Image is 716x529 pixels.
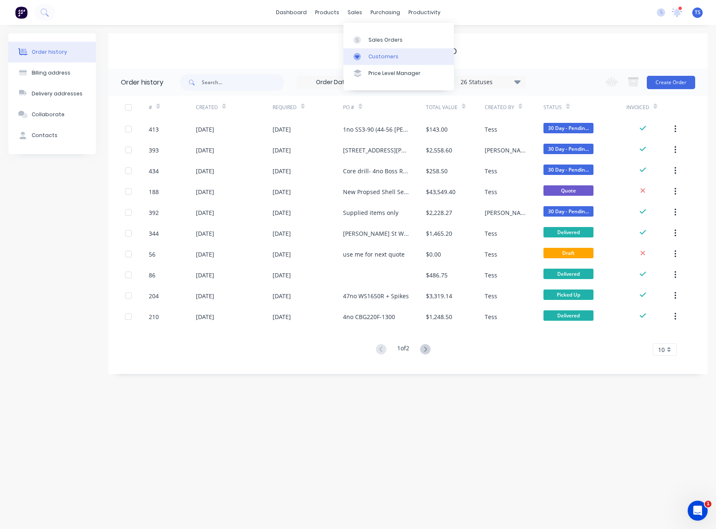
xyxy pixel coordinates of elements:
[311,6,343,19] div: products
[196,208,214,217] div: [DATE]
[343,146,409,155] div: [STREET_ADDRESS][PERSON_NAME]
[368,70,421,77] div: Price Level Manager
[426,250,441,259] div: $0.00
[273,271,291,279] div: [DATE]
[8,104,96,125] button: Collaborate
[149,312,159,321] div: 210
[658,345,665,354] span: 10
[485,146,527,155] div: [PERSON_NAME]
[626,96,673,119] div: Invoiced
[543,227,593,237] span: Delivered
[149,146,159,155] div: 393
[543,310,593,321] span: Delivered
[397,344,409,356] div: 1 of 2
[404,6,445,19] div: productivity
[273,292,291,300] div: [DATE]
[149,125,159,134] div: 413
[196,229,214,238] div: [DATE]
[543,269,593,279] span: Delivered
[343,167,409,175] div: Core drill- 4no Boss Roller Door Anchor (44-56 [PERSON_NAME])
[543,289,593,300] span: Picked Up
[273,96,343,119] div: Required
[343,96,426,119] div: PO #
[426,312,452,321] div: $1,248.50
[543,104,562,111] div: Status
[343,229,409,238] div: [PERSON_NAME] St Warragul
[149,292,159,300] div: 204
[485,271,497,279] div: Tess
[32,90,83,97] div: Delivery addresses
[485,208,527,217] div: [PERSON_NAME]
[149,229,159,238] div: 344
[196,187,214,196] div: [DATE]
[426,167,448,175] div: $258.50
[485,104,514,111] div: Created By
[196,125,214,134] div: [DATE]
[273,250,291,259] div: [DATE]
[273,229,291,238] div: [DATE]
[366,6,404,19] div: purchasing
[121,77,163,87] div: Order history
[196,96,273,119] div: Created
[456,77,526,87] div: 26 Statuses
[426,187,456,196] div: $43,549.40
[32,111,65,118] div: Collaborate
[343,6,366,19] div: sales
[485,250,497,259] div: Tess
[426,271,448,279] div: $486.75
[8,42,96,62] button: Order history
[149,271,155,279] div: 86
[149,167,159,175] div: 434
[149,96,196,119] div: #
[426,229,452,238] div: $1,465.20
[149,250,155,259] div: 56
[196,104,218,111] div: Created
[343,312,395,321] div: 4no CBG220F-1300
[426,292,452,300] div: $3,319.14
[368,36,403,44] div: Sales Orders
[368,53,398,60] div: Customers
[343,187,409,196] div: New Propsed Shell Service Station
[32,69,70,77] div: Billing address
[273,312,291,321] div: [DATE]
[485,229,497,238] div: Tess
[196,167,214,175] div: [DATE]
[273,167,291,175] div: [DATE]
[343,125,409,134] div: 1no SS3-90 (44-56 [PERSON_NAME])
[202,74,284,91] input: Search...
[543,165,593,175] span: 30 Day - Pendin...
[426,96,485,119] div: Total Value
[343,250,405,259] div: use me for next quote
[196,292,214,300] div: [DATE]
[543,123,593,133] span: 30 Day - Pendin...
[8,83,96,104] button: Delivery addresses
[32,48,67,56] div: Order history
[8,62,96,83] button: Billing address
[32,132,58,139] div: Contacts
[149,187,159,196] div: 188
[647,76,695,89] button: Create Order
[273,125,291,134] div: [DATE]
[343,292,409,300] div: 47no WS1650R + Spikes
[485,312,497,321] div: Tess
[426,146,452,155] div: $2,558.60
[485,125,497,134] div: Tess
[343,208,398,217] div: Supplied items only
[485,167,497,175] div: Tess
[273,104,297,111] div: Required
[485,187,497,196] div: Tess
[485,96,543,119] div: Created By
[695,9,701,16] span: TS
[543,248,593,258] span: Draft
[8,125,96,146] button: Contacts
[543,206,593,217] span: 30 Day - Pendin...
[688,501,708,521] iframe: Intercom live chat
[426,104,458,111] div: Total Value
[273,187,291,196] div: [DATE]
[343,104,354,111] div: PO #
[426,208,452,217] div: $2,228.27
[149,104,152,111] div: #
[297,76,367,89] input: Order Date
[543,185,593,196] span: Quote
[196,271,214,279] div: [DATE]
